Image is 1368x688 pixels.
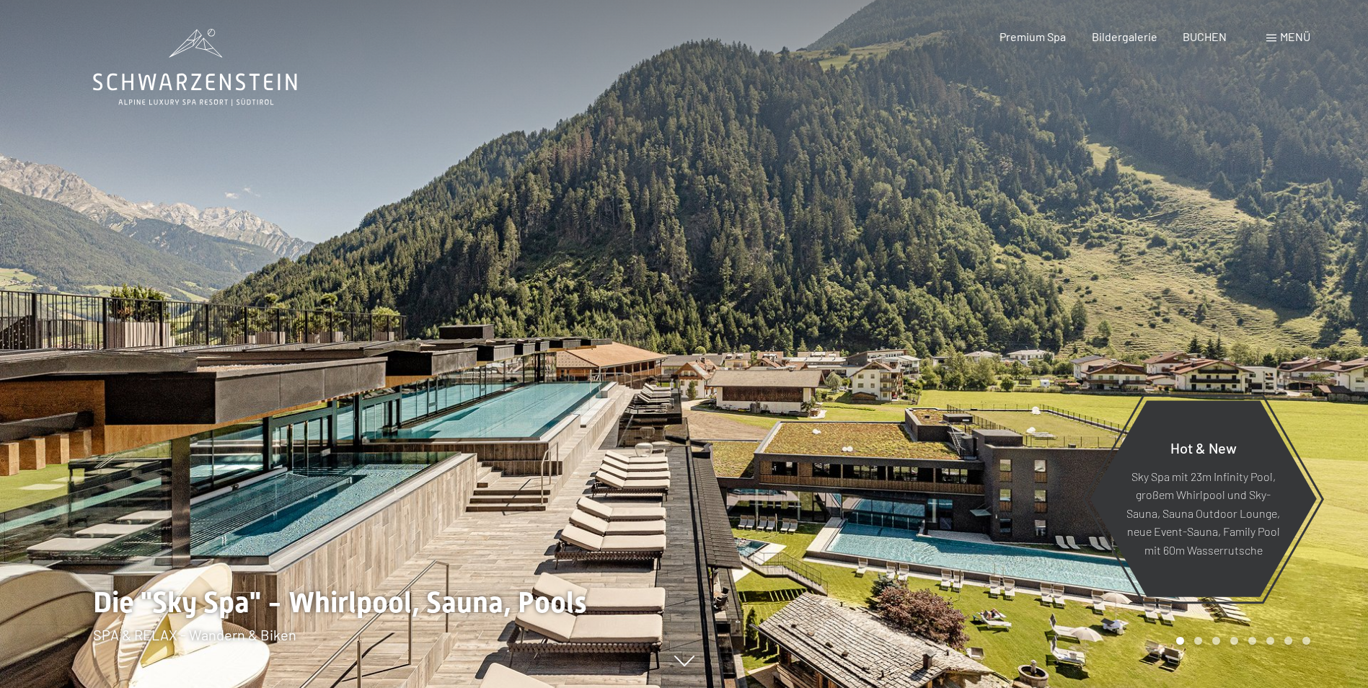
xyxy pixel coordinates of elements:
div: Carousel Page 5 [1248,637,1256,645]
span: Menü [1280,30,1310,43]
p: Sky Spa mit 23m Infinity Pool, großem Whirlpool und Sky-Sauna, Sauna Outdoor Lounge, neue Event-S... [1125,467,1281,559]
a: BUCHEN [1183,30,1227,43]
div: Carousel Page 4 [1230,637,1238,645]
div: Carousel Page 8 [1302,637,1310,645]
div: Carousel Page 3 [1212,637,1220,645]
a: Hot & New Sky Spa mit 23m Infinity Pool, großem Whirlpool und Sky-Sauna, Sauna Outdoor Lounge, ne... [1089,400,1318,598]
div: Carousel Page 7 [1284,637,1292,645]
div: Carousel Page 2 [1194,637,1202,645]
div: Carousel Page 6 [1266,637,1274,645]
div: Carousel Pagination [1171,637,1310,645]
div: Carousel Page 1 (Current Slide) [1176,637,1184,645]
span: Hot & New [1170,438,1237,456]
a: Premium Spa [999,30,1066,43]
a: Bildergalerie [1092,30,1157,43]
